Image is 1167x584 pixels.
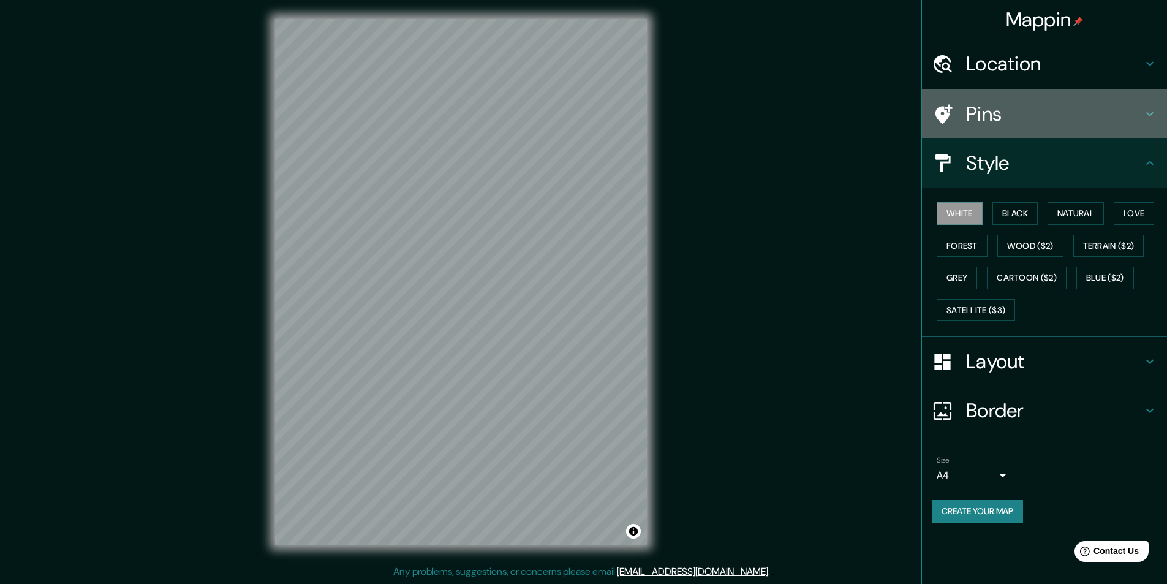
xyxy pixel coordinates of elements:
[1048,202,1104,225] button: Natural
[992,202,1038,225] button: Black
[922,337,1167,386] div: Layout
[922,89,1167,138] div: Pins
[937,299,1015,322] button: Satellite ($3)
[922,39,1167,88] div: Location
[966,102,1142,126] h4: Pins
[966,398,1142,423] h4: Border
[922,386,1167,435] div: Border
[937,202,983,225] button: White
[987,267,1067,289] button: Cartoon ($2)
[1114,202,1154,225] button: Love
[966,51,1142,76] h4: Location
[922,138,1167,188] div: Style
[937,267,977,289] button: Grey
[275,19,647,545] canvas: Map
[937,455,950,466] label: Size
[932,500,1023,523] button: Create your map
[966,151,1142,175] h4: Style
[772,564,774,579] div: .
[997,235,1063,257] button: Wood ($2)
[626,524,641,539] button: Toggle attribution
[937,235,988,257] button: Forest
[1073,17,1083,26] img: pin-icon.png
[966,349,1142,374] h4: Layout
[1073,235,1144,257] button: Terrain ($2)
[937,466,1010,485] div: A4
[1006,7,1084,32] h4: Mappin
[1076,267,1134,289] button: Blue ($2)
[770,564,772,579] div: .
[393,564,770,579] p: Any problems, suggestions, or concerns please email .
[1058,536,1154,571] iframe: Help widget launcher
[617,565,768,578] a: [EMAIL_ADDRESS][DOMAIN_NAME]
